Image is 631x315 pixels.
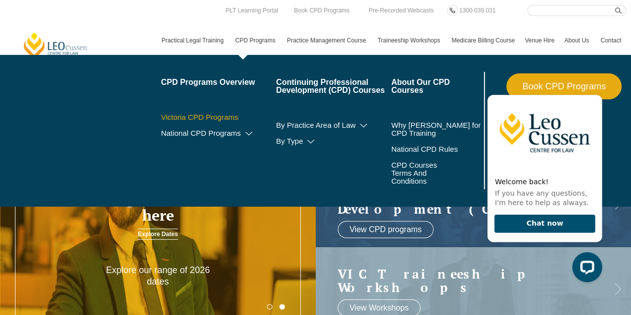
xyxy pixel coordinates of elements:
[338,175,590,216] h2: Continuing Professional Development (CPD)
[391,121,481,137] a: Why [PERSON_NAME] for CPD Training
[161,78,276,86] a: CPD Programs Overview
[22,31,89,60] a: [PERSON_NAME] Centre for Law
[279,304,285,310] button: 2
[223,5,281,16] a: PLT Learning Portal
[282,26,373,55] a: Practice Management Course
[391,145,481,153] a: National CPD Rules
[161,129,276,137] a: National CPD Programs
[338,175,590,216] a: Continuing ProfessionalDevelopment (CPD)
[559,26,595,55] a: About Us
[520,26,559,55] a: Venue Hire
[446,26,520,55] a: Medicare Billing Course
[391,78,481,94] a: About Our CPD Courses
[596,26,626,55] a: Contact
[138,229,178,240] a: Explore Dates
[291,5,352,16] a: Book CPD Programs
[338,267,590,294] a: VIC Traineeship Workshops
[276,78,391,94] a: Continuing Professional Development (CPD) Courses
[276,137,391,145] a: By Type
[276,121,391,129] a: By Practice Area of Law
[391,161,456,185] a: CPD Courses Terms And Conditions
[157,26,230,55] a: Practical Legal Training
[479,77,606,290] iframe: LiveChat chat widget
[459,7,495,14] span: 1300 039 031
[267,304,272,310] button: 1
[366,5,436,16] a: Pre-Recorded Webcasts
[95,265,221,288] p: Explore our range of 2026 dates
[456,5,498,16] a: 1300 039 031
[63,191,253,224] h3: Your legal career starts here
[506,73,622,99] a: Book CPD Programs
[338,221,434,238] a: View CPD programs
[373,26,446,55] a: Traineeship Workshops
[161,113,276,121] a: Victoria CPD Programs
[230,26,282,55] a: CPD Programs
